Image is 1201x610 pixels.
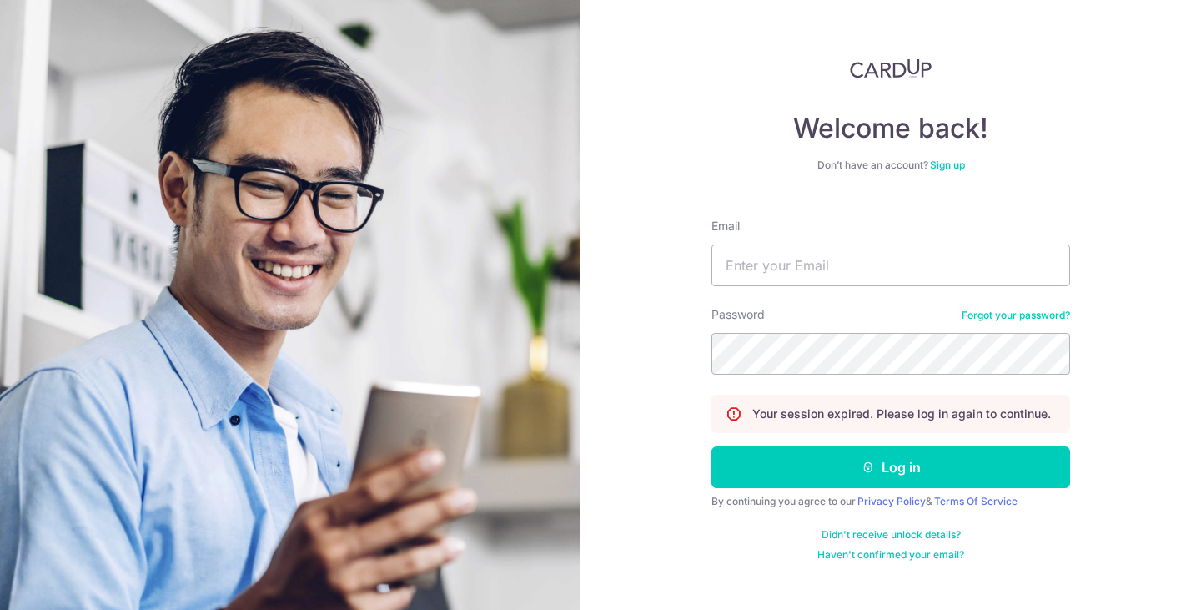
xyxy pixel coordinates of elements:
[850,58,932,78] img: CardUp Logo
[711,159,1070,172] div: Don’t have an account?
[962,309,1070,322] a: Forgot your password?
[711,495,1070,508] div: By continuing you agree to our &
[711,306,765,323] label: Password
[711,446,1070,488] button: Log in
[711,218,740,234] label: Email
[930,159,965,171] a: Sign up
[752,406,1051,422] p: Your session expired. Please log in again to continue.
[822,528,961,542] a: Didn't receive unlock details?
[857,495,926,507] a: Privacy Policy
[711,245,1070,286] input: Enter your Email
[711,112,1070,145] h4: Welcome back!
[817,548,964,562] a: Haven't confirmed your email?
[934,495,1018,507] a: Terms Of Service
